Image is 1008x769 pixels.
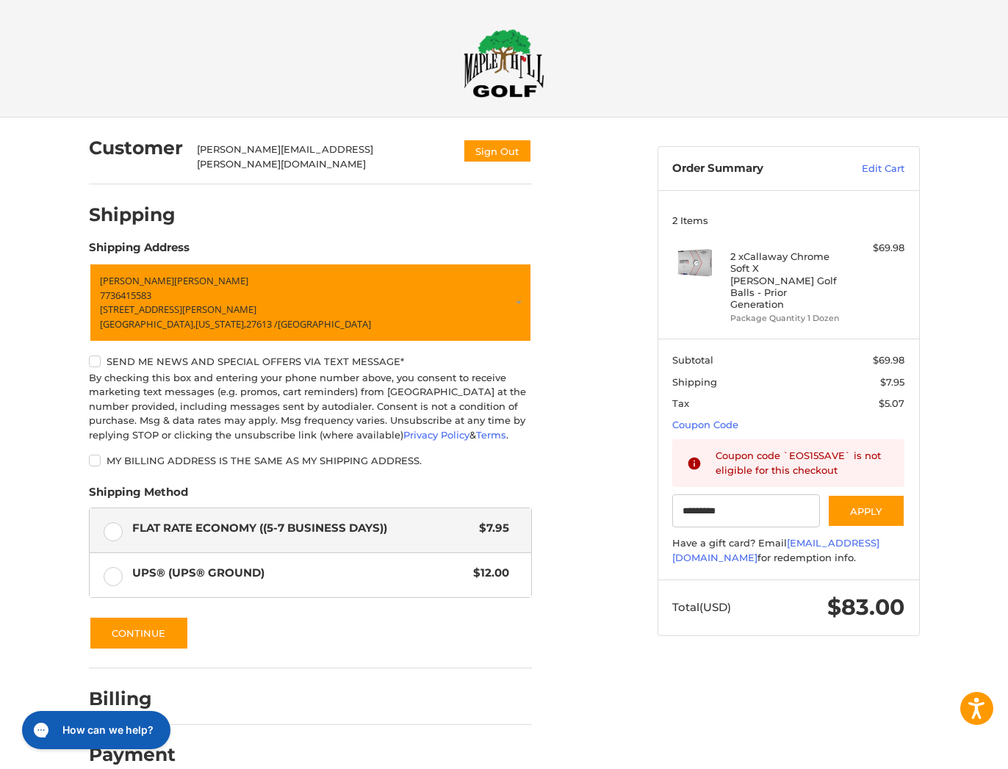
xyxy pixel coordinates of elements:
[463,139,532,163] button: Sign Out
[89,239,190,263] legend: Shipping Address
[89,263,532,342] a: Enter or select a different address
[89,616,189,650] button: Continue
[89,137,183,159] h2: Customer
[278,317,371,331] span: [GEOGRAPHIC_DATA]
[730,312,843,325] li: Package Quantity 1 Dozen
[89,743,176,766] h2: Payment
[89,203,176,226] h2: Shipping
[672,397,689,409] span: Tax
[100,317,195,331] span: [GEOGRAPHIC_DATA],
[879,397,904,409] span: $5.07
[174,274,248,287] span: [PERSON_NAME]
[89,687,175,710] h2: Billing
[132,565,467,582] span: UPS® (UPS® Ground)
[672,376,717,388] span: Shipping
[830,162,904,176] a: Edit Cart
[472,520,510,537] span: $7.95
[672,536,904,565] div: Have a gift card? Email for redemption info.
[476,429,506,441] a: Terms
[873,354,904,366] span: $69.98
[246,317,278,331] span: 27613 /
[132,520,472,537] span: Flat Rate Economy ((5-7 Business Days))
[672,494,820,527] input: Gift Certificate or Coupon Code
[89,355,532,367] label: Send me news and special offers via text message*
[672,214,904,226] h3: 2 Items
[827,593,904,621] span: $83.00
[467,565,510,582] span: $12.00
[100,289,151,302] span: 7736415583
[672,537,879,563] a: [EMAIL_ADDRESS][DOMAIN_NAME]
[195,317,246,331] span: [US_STATE],
[846,241,904,256] div: $69.98
[89,484,188,508] legend: Shipping Method
[672,600,731,614] span: Total (USD)
[880,376,904,388] span: $7.95
[464,29,544,98] img: Maple Hill Golf
[672,419,738,430] a: Coupon Code
[730,250,843,310] h4: 2 x Callaway Chrome Soft X [PERSON_NAME] Golf Balls - Prior Generation
[672,354,713,366] span: Subtotal
[100,303,256,316] span: [STREET_ADDRESS][PERSON_NAME]
[672,162,830,176] h3: Order Summary
[403,429,469,441] a: Privacy Policy
[15,706,175,754] iframe: Gorgias live chat messenger
[716,449,890,477] div: Coupon code `EOS15SAVE` is not eligible for this checkout
[197,142,448,171] div: [PERSON_NAME][EMAIL_ADDRESS][PERSON_NAME][DOMAIN_NAME]
[89,455,532,466] label: My billing address is the same as my shipping address.
[827,494,905,527] button: Apply
[100,274,174,287] span: [PERSON_NAME]
[89,371,532,443] div: By checking this box and entering your phone number above, you consent to receive marketing text ...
